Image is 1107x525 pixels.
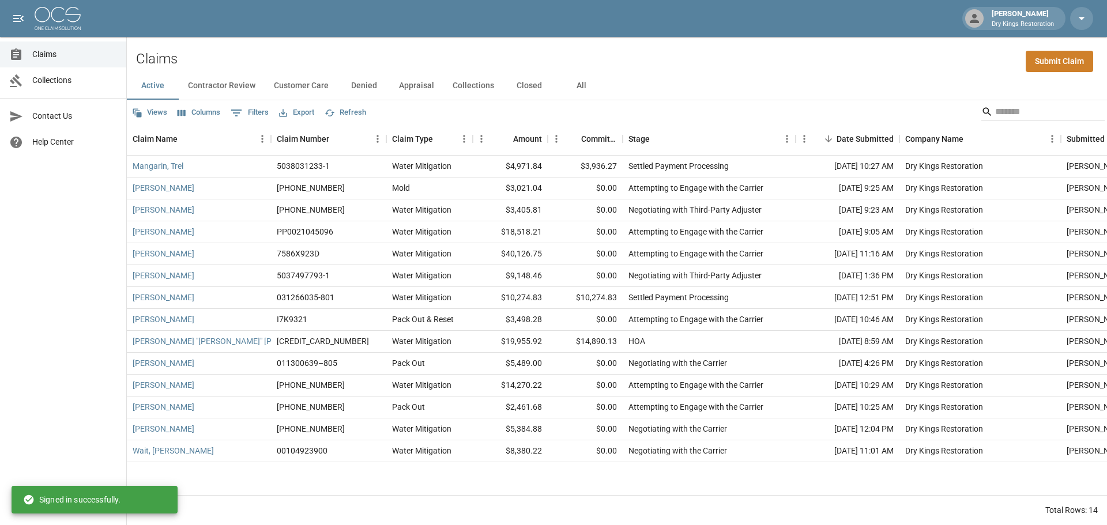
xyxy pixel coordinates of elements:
[7,7,30,30] button: open drawer
[277,292,334,303] div: 031266035-801
[796,375,899,396] div: [DATE] 10:29 AM
[548,177,623,199] div: $0.00
[473,243,548,265] div: $40,126.75
[963,131,980,147] button: Sort
[35,7,81,30] img: ocs-logo-white-transparent.png
[473,353,548,375] div: $5,489.00
[820,131,837,147] button: Sort
[796,396,899,418] div: [DATE] 10:25 AM
[32,136,117,148] span: Help Center
[548,123,623,155] div: Committed Amount
[127,123,271,155] div: Claim Name
[277,226,333,237] div: PP0021045096
[581,123,617,155] div: Committed Amount
[329,131,345,147] button: Sort
[443,72,503,100] button: Collections
[548,287,623,309] div: $10,274.83
[905,182,983,194] div: Dry Kings Restoration
[1045,504,1098,516] div: Total Rows: 14
[277,160,330,172] div: 5038031233-1
[455,130,473,148] button: Menu
[392,401,425,413] div: Pack Out
[796,440,899,462] div: [DATE] 11:01 AM
[905,335,983,347] div: Dry Kings Restoration
[473,130,490,148] button: Menu
[628,182,763,194] div: Attempting to Engage with the Carrier
[628,401,763,413] div: Attempting to Engage with the Carrier
[392,204,451,216] div: Water Mitigation
[473,221,548,243] div: $18,518.21
[905,314,983,325] div: Dry Kings Restoration
[796,353,899,375] div: [DATE] 4:26 PM
[992,20,1054,29] p: Dry Kings Restoration
[392,314,454,325] div: Pack Out & Reset
[548,418,623,440] div: $0.00
[127,72,179,100] button: Active
[503,72,555,100] button: Closed
[277,314,307,325] div: I7K9321
[276,104,317,122] button: Export
[277,182,345,194] div: 1006-30-9191
[277,270,330,281] div: 5037497793-1
[981,103,1105,123] div: Search
[565,131,581,147] button: Sort
[133,160,183,172] a: Mangarin, Trel
[392,335,451,347] div: Water Mitigation
[905,226,983,237] div: Dry Kings Restoration
[628,445,727,456] div: Negotiating with the Carrier
[369,130,386,148] button: Menu
[277,123,329,155] div: Claim Number
[473,265,548,287] div: $9,148.46
[277,357,337,369] div: 011300639–805
[133,379,194,391] a: [PERSON_NAME]
[338,72,390,100] button: Denied
[548,331,623,353] div: $14,890.13
[905,292,983,303] div: Dry Kings Restoration
[905,248,983,259] div: Dry Kings Restoration
[905,423,983,435] div: Dry Kings Restoration
[1026,51,1093,72] a: Submit Claim
[905,270,983,281] div: Dry Kings Restoration
[392,357,425,369] div: Pack Out
[1044,130,1061,148] button: Menu
[628,123,650,155] div: Stage
[392,160,451,172] div: Water Mitigation
[548,199,623,221] div: $0.00
[133,445,214,456] a: Wait, [PERSON_NAME]
[796,221,899,243] div: [DATE] 9:05 AM
[628,335,645,347] div: HOA
[650,131,666,147] button: Sort
[497,131,513,147] button: Sort
[133,292,194,303] a: [PERSON_NAME]
[555,72,607,100] button: All
[796,177,899,199] div: [DATE] 9:25 AM
[392,379,451,391] div: Water Mitigation
[386,123,473,155] div: Claim Type
[277,335,369,347] div: 5033062247-1-1
[127,72,1107,100] div: dynamic tabs
[133,357,194,369] a: [PERSON_NAME]
[905,379,983,391] div: Dry Kings Restoration
[623,123,796,155] div: Stage
[32,48,117,61] span: Claims
[987,8,1059,29] div: [PERSON_NAME]
[548,309,623,331] div: $0.00
[905,357,983,369] div: Dry Kings Restoration
[133,226,194,237] a: [PERSON_NAME]
[178,131,194,147] button: Sort
[473,123,548,155] div: Amount
[23,489,121,510] div: Signed in successfully.
[277,401,345,413] div: 01-008-959086
[392,123,433,155] div: Claim Type
[473,199,548,221] div: $3,405.81
[628,379,763,391] div: Attempting to Engage with the Carrier
[796,265,899,287] div: [DATE] 1:36 PM
[133,314,194,325] a: [PERSON_NAME]
[133,182,194,194] a: [PERSON_NAME]
[473,440,548,462] div: $8,380.22
[628,160,729,172] div: Settled Payment Processing
[133,423,194,435] a: [PERSON_NAME]
[277,204,345,216] div: 1006-30-9191
[277,423,345,435] div: 1006-26-7316
[133,270,194,281] a: [PERSON_NAME]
